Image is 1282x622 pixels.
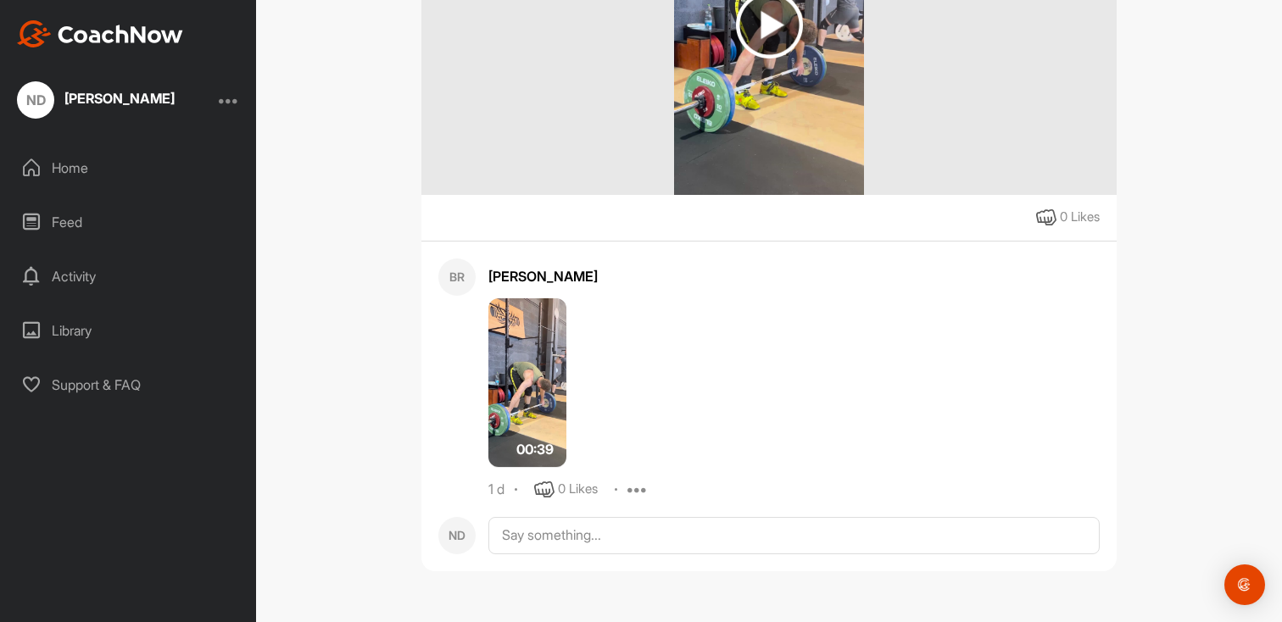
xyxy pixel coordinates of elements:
[17,20,183,47] img: CoachNow
[1224,564,1265,605] div: Open Intercom Messenger
[488,298,566,468] img: media
[9,147,248,189] div: Home
[516,439,554,459] span: 00:39
[1060,208,1100,227] div: 0 Likes
[488,266,1100,286] div: [PERSON_NAME]
[438,258,476,296] div: BR
[488,481,504,498] div: 1 d
[9,201,248,243] div: Feed
[64,92,175,105] div: [PERSON_NAME]
[558,480,598,499] div: 0 Likes
[438,517,476,554] div: ND
[9,309,248,352] div: Library
[17,81,54,119] div: ND
[9,364,248,406] div: Support & FAQ
[9,255,248,297] div: Activity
